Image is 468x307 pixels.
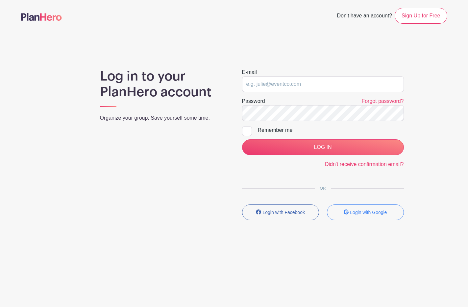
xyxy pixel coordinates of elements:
span: Don't have an account? [337,9,392,24]
a: Sign Up for Free [395,8,447,24]
input: e.g. julie@eventco.com [242,76,404,92]
a: Didn't receive confirmation email? [325,161,404,167]
span: OR [315,186,331,191]
h1: Log in to your PlanHero account [100,68,226,100]
button: Login with Google [327,204,404,220]
button: Login with Facebook [242,204,319,220]
small: Login with Google [350,210,387,215]
img: logo-507f7623f17ff9eddc593b1ce0a138ce2505c220e1c5a4e2b4648c50719b7d32.svg [21,13,62,21]
small: Login with Facebook [263,210,305,215]
div: Remember me [258,126,404,134]
p: Organize your group. Save yourself some time. [100,114,226,122]
label: E-mail [242,68,257,76]
a: Forgot password? [361,98,404,104]
label: Password [242,97,265,105]
input: LOG IN [242,139,404,155]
